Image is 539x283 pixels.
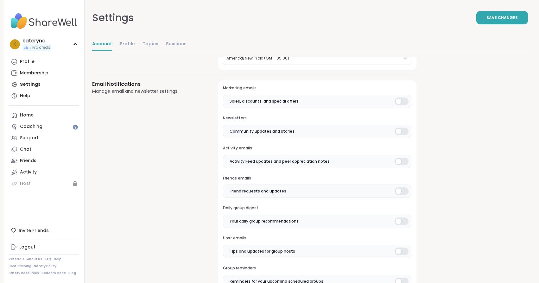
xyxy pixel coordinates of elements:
[120,38,135,51] a: Profile
[9,178,79,189] a: Host
[20,112,34,118] div: Home
[34,264,56,268] a: Safety Policy
[92,10,134,25] div: Settings
[223,116,411,121] h3: Newsletters
[68,271,76,275] a: Blog
[9,10,79,32] img: ShareWell Nav Logo
[27,257,42,261] a: About Us
[230,129,295,134] span: Community updates and stories
[9,225,79,236] div: Invite Friends
[20,135,39,141] div: Support
[9,67,79,79] a: Membership
[166,38,187,51] a: Sessions
[230,159,330,164] span: Activity Feed updates and peer appreciation notes
[230,98,299,104] span: Sales, discounts, and special offers
[20,59,35,65] div: Profile
[20,123,42,130] div: Coaching
[486,15,518,21] span: Save Changes
[41,271,66,275] a: Redeem Code
[20,180,31,187] div: Host
[223,236,411,241] h3: Host emails
[45,257,51,261] a: FAQ
[20,158,36,164] div: Friends
[223,205,411,211] h3: Daily group digest
[143,38,158,51] a: Topics
[9,110,79,121] a: Home
[9,242,79,253] a: Logout
[19,244,35,250] div: Logout
[9,271,39,275] a: Safety Resources
[9,264,31,268] a: Host Training
[92,80,203,88] h3: Email Notifications
[20,70,48,76] div: Membership
[20,93,30,99] div: Help
[9,144,79,155] a: Chat
[476,11,528,24] button: Save Changes
[230,218,299,224] span: Your daily group recommendations
[20,146,31,153] div: Chat
[230,188,286,194] span: Friend requests and updates
[9,121,79,132] a: Coaching
[9,155,79,167] a: Friends
[223,176,411,181] h3: Friends emails
[73,124,78,129] iframe: Spotlight
[9,257,24,261] a: Referrals
[22,37,51,44] div: kateryna
[223,85,411,91] h3: Marketing emails
[20,169,37,175] div: Activity
[54,257,61,261] a: Help
[9,132,79,144] a: Support
[223,146,411,151] h3: Activity emails
[30,45,50,50] span: 1 Pro credit
[92,88,203,95] div: Manage email and newsletter settings
[9,56,79,67] a: Profile
[9,90,79,102] a: Help
[9,167,79,178] a: Activity
[92,38,112,51] a: Account
[13,40,16,48] span: k
[223,266,411,271] h3: Group reminders
[230,248,295,254] span: Tips and updates for group hosts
